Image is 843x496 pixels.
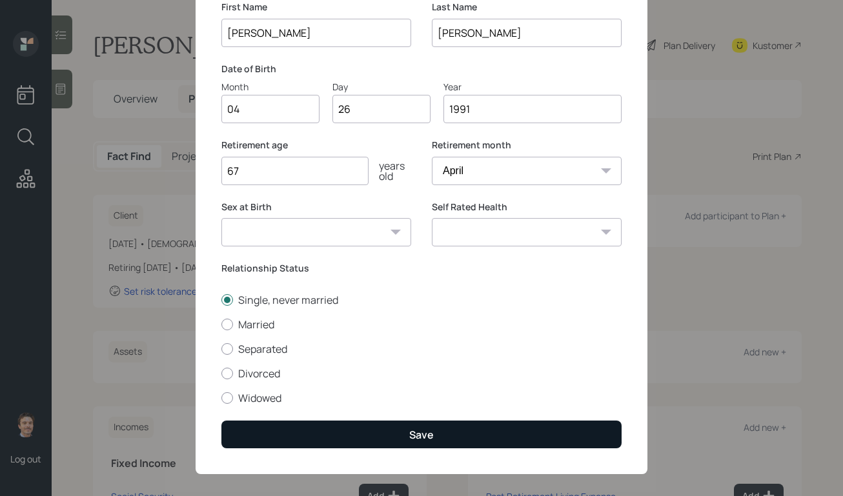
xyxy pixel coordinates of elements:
[332,95,431,123] input: Day
[221,1,411,14] label: First Name
[443,80,622,94] div: Year
[221,139,411,152] label: Retirement age
[443,95,622,123] input: Year
[221,366,622,381] label: Divorced
[332,80,431,94] div: Day
[369,161,411,181] div: years old
[221,421,622,448] button: Save
[221,317,622,332] label: Married
[221,391,622,405] label: Widowed
[221,262,622,275] label: Relationship Status
[221,63,622,75] label: Date of Birth
[409,428,434,442] div: Save
[432,1,622,14] label: Last Name
[432,139,622,152] label: Retirement month
[432,201,622,213] label: Self Rated Health
[221,201,411,213] label: Sex at Birth
[221,293,622,307] label: Single, never married
[221,80,320,94] div: Month
[221,342,622,356] label: Separated
[221,95,320,123] input: Month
